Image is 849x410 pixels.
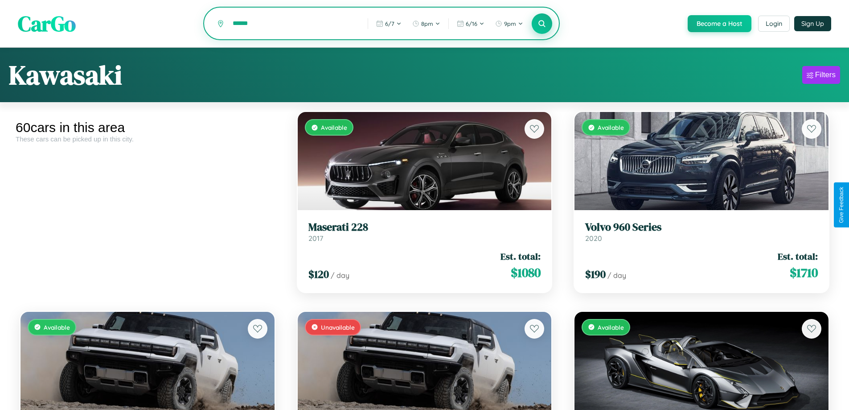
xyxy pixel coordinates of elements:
span: $ 190 [585,267,606,282]
span: Available [598,124,624,131]
span: 2020 [585,234,602,243]
span: Est. total: [500,250,541,263]
span: 8pm [421,20,433,27]
span: Unavailable [321,323,355,331]
button: Login [758,16,790,32]
div: Filters [815,70,836,79]
span: 9pm [504,20,516,27]
span: 6 / 7 [385,20,394,27]
span: Est. total: [778,250,818,263]
span: 2017 [308,234,323,243]
a: Volvo 960 Series2020 [585,221,818,243]
div: These cars can be picked up in this city. [16,135,279,143]
span: Available [321,124,347,131]
button: 8pm [408,17,445,31]
span: Available [44,323,70,331]
span: / day [607,271,626,280]
div: 60 cars in this area [16,120,279,135]
button: 6/16 [452,17,489,31]
button: Become a Host [688,15,751,32]
span: Available [598,323,624,331]
div: Give Feedback [838,187,845,223]
button: 6/7 [372,17,406,31]
h3: Maserati 228 [308,221,541,234]
span: 6 / 16 [466,20,477,27]
h3: Volvo 960 Series [585,221,818,234]
span: / day [331,271,349,280]
h1: Kawasaki [9,57,122,93]
span: $ 1080 [511,264,541,282]
button: Filters [802,66,840,84]
button: Sign Up [794,16,831,31]
button: 9pm [491,17,528,31]
span: $ 1710 [790,264,818,282]
a: Maserati 2282017 [308,221,541,243]
span: CarGo [18,9,76,38]
span: $ 120 [308,267,329,282]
